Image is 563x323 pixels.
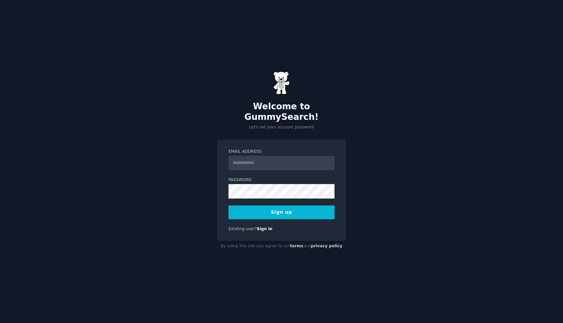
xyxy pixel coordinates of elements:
[228,177,335,183] label: Password
[290,244,303,248] a: terms
[228,227,257,231] span: Existing user?
[217,241,346,252] div: By using this site you agree to our and
[228,149,335,155] label: Email Address
[311,244,342,248] a: privacy policy
[257,227,273,231] a: Sign in
[217,124,346,130] p: Let's set your account password
[228,205,335,219] button: Sign up
[217,101,346,122] h2: Welcome to GummySearch!
[273,71,290,94] img: Gummy Bear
